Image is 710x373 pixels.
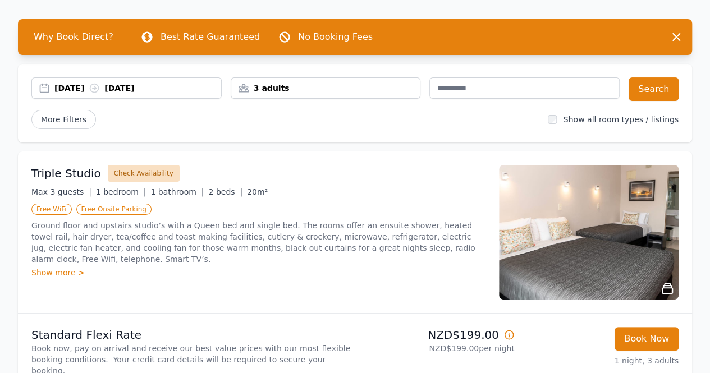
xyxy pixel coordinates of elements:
button: Search [629,77,679,101]
span: More Filters [31,110,96,129]
span: 20m² [247,187,268,196]
p: NZD$199.00 [360,327,515,343]
span: Free Onsite Parking [76,204,152,215]
button: Book Now [615,327,679,351]
span: Max 3 guests | [31,187,91,196]
button: Check Availability [108,165,180,182]
p: Standard Flexi Rate [31,327,351,343]
div: 3 adults [231,82,420,94]
span: 2 beds | [208,187,242,196]
h3: Triple Studio [31,165,101,181]
span: 1 bathroom | [150,187,204,196]
span: Why Book Direct? [25,26,122,48]
p: Ground floor and upstairs studio’s with a Queen bed and single bed. The rooms offer an ensuite sh... [31,220,485,265]
label: Show all room types / listings [564,115,679,124]
span: 1 bedroom | [96,187,146,196]
div: [DATE] [DATE] [54,82,221,94]
p: NZD$199.00 per night [360,343,515,354]
p: Best Rate Guaranteed [161,30,260,44]
div: Show more > [31,267,485,278]
span: Free WiFi [31,204,72,215]
p: No Booking Fees [298,30,373,44]
p: 1 night, 3 adults [524,355,679,366]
